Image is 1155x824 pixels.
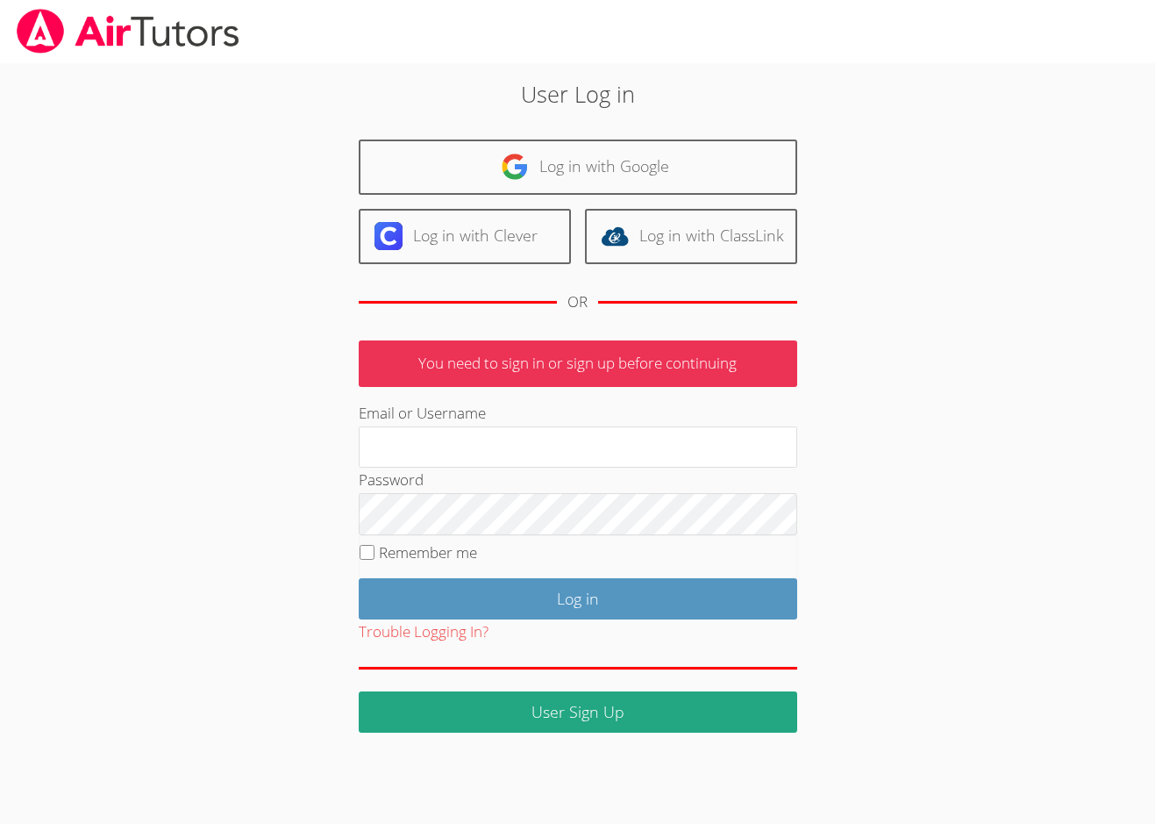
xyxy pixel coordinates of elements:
a: User Sign Up [359,691,797,733]
h2: User Log in [266,77,889,111]
div: OR [567,290,588,315]
img: classlink-logo-d6bb404cc1216ec64c9a2012d9dc4662098be43eaf13dc465df04b49fa7ab582.svg [601,222,629,250]
label: Email or Username [359,403,486,423]
p: You need to sign in or sign up before continuing [359,340,797,387]
img: google-logo-50288ca7cdecda66e5e0955fdab243c47b7ad437acaf1139b6f446037453330a.svg [501,153,529,181]
img: airtutors_banner-c4298cdbf04f3fff15de1276eac7730deb9818008684d7c2e4769d2f7ddbe033.png [15,9,241,54]
button: Trouble Logging In? [359,620,488,645]
a: Log in with Clever [359,209,571,264]
a: Log in with Google [359,140,797,195]
a: Log in with ClassLink [585,209,797,264]
label: Password [359,469,424,490]
input: Log in [359,578,797,620]
img: clever-logo-6eab21bc6e7a338710f1a6ff85c0baf02591cd810cc4098c63d3a4b26e2feb20.svg [374,222,403,250]
label: Remember me [379,542,477,562]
